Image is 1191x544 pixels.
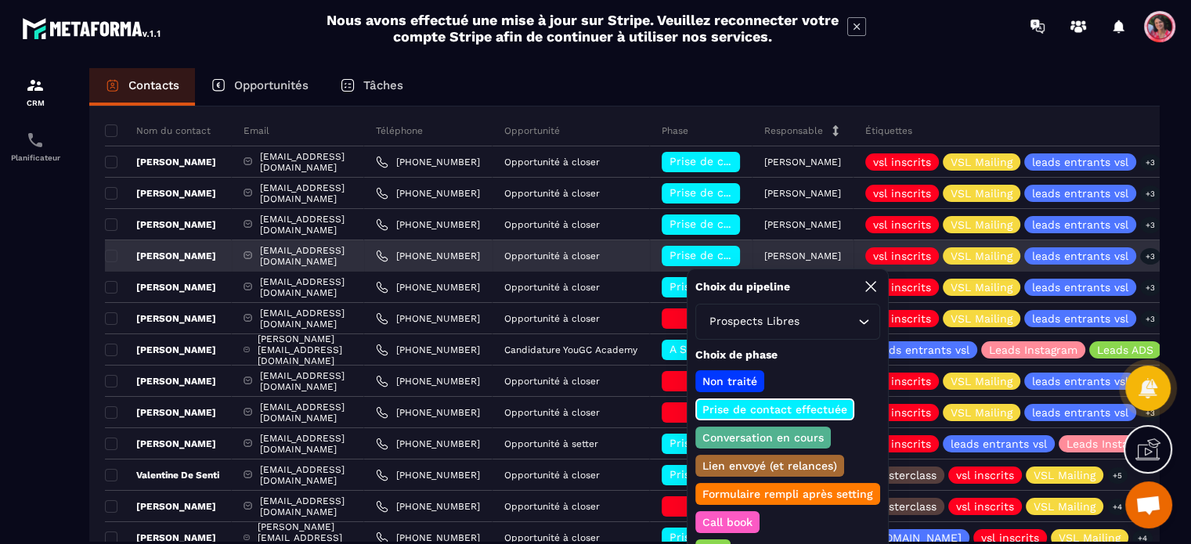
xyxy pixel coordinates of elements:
p: [PERSON_NAME] [105,438,216,450]
p: Responsable [764,124,823,137]
a: [PHONE_NUMBER] [376,344,480,356]
p: Opportunité à closer [504,313,600,324]
p: +3 [1140,311,1160,327]
div: Search for option [695,304,880,340]
p: leads entrants vsl [1032,188,1128,199]
p: Masterclass [873,501,937,512]
p: [PERSON_NAME] [105,312,216,325]
p: leads entrants vsl [1032,219,1128,230]
p: Nom du contact [105,124,211,137]
p: vsl inscrits [873,313,931,324]
a: Opportunités [195,68,324,106]
span: Prise de contact effectuée [669,280,814,293]
a: [PHONE_NUMBER] [376,156,480,168]
p: VSL Mailing [951,219,1012,230]
p: [PERSON_NAME] [105,531,216,544]
p: VSL Mailing [951,157,1012,168]
a: [PHONE_NUMBER] [376,187,480,200]
a: [PHONE_NUMBER] [376,406,480,419]
p: vsl inscrits [873,188,931,199]
p: leads entrants vsl [1032,250,1128,261]
p: Non traité [700,373,760,389]
p: +3 [1140,248,1160,265]
a: formationformationCRM [4,64,67,119]
p: Opportunité [504,124,560,137]
p: leads entrants vsl [1032,282,1128,293]
p: Formulaire rempli après setting [700,486,875,502]
p: Email [244,124,269,137]
p: +3 [1140,217,1160,233]
p: [PERSON_NAME] [105,500,216,513]
p: +3 [1140,154,1160,171]
p: vsl inscrits [873,407,931,418]
p: vsl inscrits [873,157,931,168]
p: VSL Mailing [1034,501,1095,512]
p: Opportunité à closer [504,250,600,261]
p: vsl inscrits [873,250,931,261]
p: Opportunité à closer [504,470,600,481]
p: Opportunité à closer [504,157,600,168]
h2: Nous avons effectué une mise à jour sur Stripe. Veuillez reconnecter votre compte Stripe afin de ... [326,12,839,45]
input: Search for option [803,313,854,330]
p: Planificateur [4,153,67,162]
p: VSL Mailing [951,407,1012,418]
p: [PERSON_NAME] [764,219,841,230]
p: VSL Mailing [1034,470,1095,481]
p: leads entrants vsl [1032,407,1128,418]
span: Prise de contact effectuée [669,155,814,168]
a: Tâches [324,68,419,106]
p: leads entrants vsl [1032,376,1128,387]
p: CRM [4,99,67,107]
p: VSL Mailing [951,376,1012,387]
p: leads entrants vsl [1032,157,1128,168]
p: vsl inscrits [956,470,1014,481]
p: Opportunité à closer [504,219,600,230]
p: Prise de contact effectuée [700,402,850,417]
a: Contacts [89,68,195,106]
p: [PERSON_NAME] [105,250,216,262]
p: VSL Mailing [951,188,1012,199]
p: Tâches [363,78,403,92]
p: [DOMAIN_NAME] [873,532,962,543]
a: [PHONE_NUMBER] [376,469,480,481]
p: +4 [1107,499,1128,515]
p: [PERSON_NAME] [764,250,841,261]
p: Leads ADS [1097,344,1153,355]
p: Opportunité à setter [504,438,598,449]
span: Prise de contact effectuée [669,249,814,261]
span: Prise de contact effectuée [669,437,814,449]
p: Choix du pipeline [695,279,790,294]
a: [PHONE_NUMBER] [376,250,480,262]
span: Prise de contact effectuée [669,186,814,199]
p: [PERSON_NAME] [105,281,216,294]
p: +3 [1140,186,1160,202]
p: Conversation en cours [700,430,826,445]
p: [PERSON_NAME] [105,375,216,387]
p: leads entrants vsl [1032,313,1128,324]
p: Opportunité à closer [504,532,600,543]
p: Opportunité à closer [504,501,600,512]
p: leads entrants vsl [873,344,969,355]
span: Prise de contact effectuée [669,218,814,230]
p: +3 [1140,279,1160,296]
p: Leads Instagram [1066,438,1155,449]
p: [PERSON_NAME] [105,218,216,231]
p: Opportunité à closer [504,282,600,293]
p: vsl inscrits [981,532,1039,543]
p: Phase [662,124,688,137]
p: leads entrants vsl [951,438,1047,449]
a: [PHONE_NUMBER] [376,281,480,294]
p: vsl inscrits [873,376,931,387]
p: [PERSON_NAME] [105,156,216,168]
img: scheduler [26,131,45,150]
span: Prise de contact effectuée [669,468,814,481]
p: Opportunité à closer [504,407,600,418]
a: [PHONE_NUMBER] [376,531,480,544]
a: schedulerschedulerPlanificateur [4,119,67,174]
p: vsl inscrits [873,282,931,293]
p: [PERSON_NAME] [105,344,216,356]
img: logo [22,14,163,42]
img: formation [26,76,45,95]
p: VSL Mailing [951,250,1012,261]
span: Prospects Libres [706,313,803,330]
